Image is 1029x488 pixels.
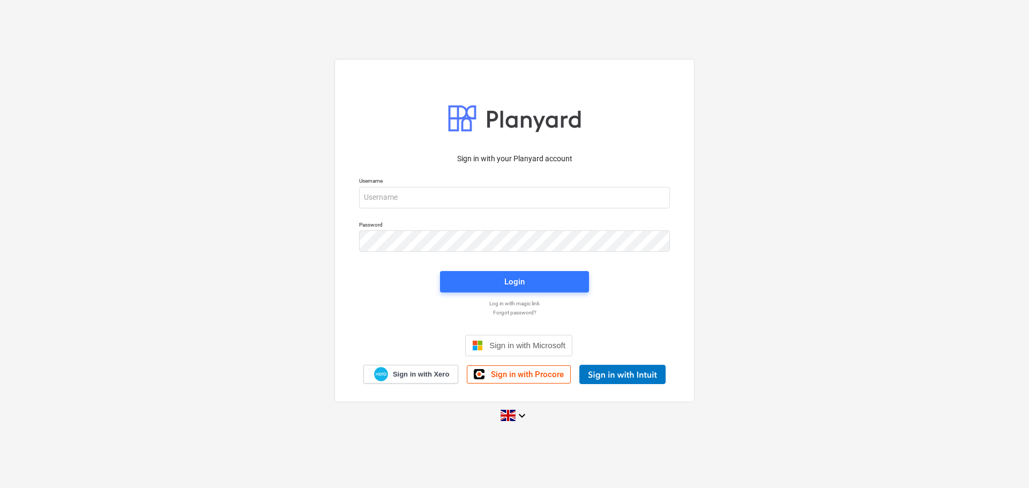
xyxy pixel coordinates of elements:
a: Forgot password? [354,309,675,316]
a: Log in with magic link [354,300,675,307]
p: Sign in with your Planyard account [359,153,670,164]
button: Login [440,271,589,292]
span: Sign in with Procore [491,370,564,379]
a: Sign in with Xero [363,365,459,384]
p: Password [359,221,670,230]
p: Username [359,177,670,186]
span: Sign in with Xero [393,370,449,379]
span: Sign in with Microsoft [489,341,565,350]
input: Username [359,187,670,208]
i: keyboard_arrow_down [516,409,528,422]
img: Xero logo [374,367,388,381]
div: Login [504,275,525,289]
img: Microsoft logo [472,340,483,351]
a: Sign in with Procore [467,365,571,384]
